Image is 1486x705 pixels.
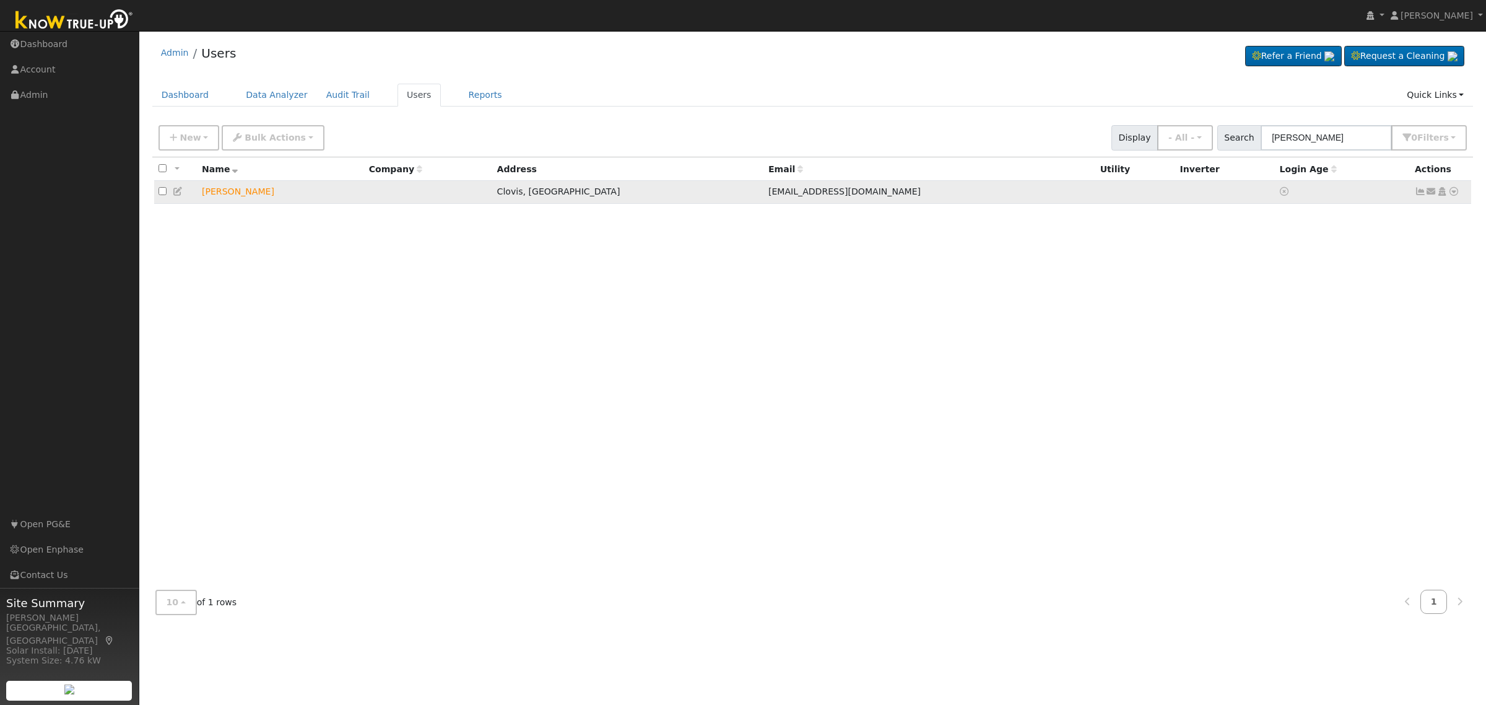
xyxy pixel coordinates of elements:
[6,654,133,667] div: System Size: 4.76 kW
[317,84,379,107] a: Audit Trail
[1324,51,1334,61] img: retrieve
[1180,163,1271,176] div: Inverter
[1426,185,1437,198] a: singhsra@sbcglobal.net
[768,186,921,196] span: [EMAIL_ADDRESS][DOMAIN_NAME]
[1415,163,1467,176] div: Actions
[1417,133,1449,142] span: Filter
[6,644,133,657] div: Solar Install: [DATE]
[1217,125,1261,151] span: Search
[173,186,184,196] a: Edit User
[161,48,189,58] a: Admin
[202,164,238,174] span: Name
[159,125,220,151] button: New
[198,181,365,204] td: Lead
[497,163,760,176] div: Address
[6,611,133,624] div: [PERSON_NAME]
[201,46,236,61] a: Users
[768,164,803,174] span: Email
[1280,164,1337,174] span: Days since last login
[6,621,133,647] div: [GEOGRAPHIC_DATA], [GEOGRAPHIC_DATA]
[1157,125,1213,151] button: - All -
[222,125,324,151] button: Bulk Actions
[1261,125,1392,151] input: Search
[180,133,201,142] span: New
[104,636,115,646] a: Map
[237,84,317,107] a: Data Analyzer
[1111,125,1158,151] span: Display
[1100,163,1171,176] div: Utility
[1397,84,1473,107] a: Quick Links
[167,597,179,607] span: 10
[155,590,197,615] button: 10
[245,133,306,142] span: Bulk Actions
[1401,11,1473,20] span: [PERSON_NAME]
[459,84,511,107] a: Reports
[1391,125,1467,151] button: 0Filters
[64,685,74,694] img: retrieve
[1420,590,1448,614] a: 1
[1415,186,1426,196] a: Not connected
[1344,46,1464,67] a: Request a Cleaning
[1280,186,1291,196] a: No login access
[1436,186,1448,196] a: Login As
[152,84,219,107] a: Dashboard
[398,84,441,107] a: Users
[9,7,139,35] img: Know True-Up
[1448,185,1459,198] a: Other actions
[493,181,764,204] td: Clovis, [GEOGRAPHIC_DATA]
[1245,46,1342,67] a: Refer a Friend
[369,164,422,174] span: Company name
[1443,133,1448,142] span: s
[155,590,237,615] span: of 1 rows
[6,595,133,611] span: Site Summary
[1448,51,1458,61] img: retrieve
